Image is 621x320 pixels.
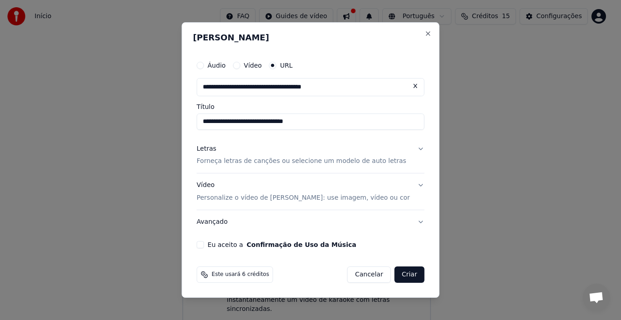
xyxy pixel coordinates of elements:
[280,62,293,69] label: URL
[197,174,425,210] button: VídeoPersonalize o vídeo de [PERSON_NAME]: use imagem, vídeo ou cor
[212,271,269,278] span: Este usará 6 créditos
[197,210,425,234] button: Avançado
[208,62,226,69] label: Áudio
[197,193,410,202] p: Personalize o vídeo de [PERSON_NAME]: use imagem, vídeo ou cor
[197,137,425,173] button: LetrasForneça letras de canções ou selecione um modelo de auto letras
[395,266,425,283] button: Criar
[197,144,216,153] div: Letras
[347,266,391,283] button: Cancelar
[197,103,425,110] label: Título
[197,181,410,203] div: Vídeo
[244,62,262,69] label: Vídeo
[208,241,356,248] label: Eu aceito a
[247,241,356,248] button: Eu aceito a
[197,157,406,166] p: Forneça letras de canções ou selecione um modelo de auto letras
[193,34,428,42] h2: [PERSON_NAME]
